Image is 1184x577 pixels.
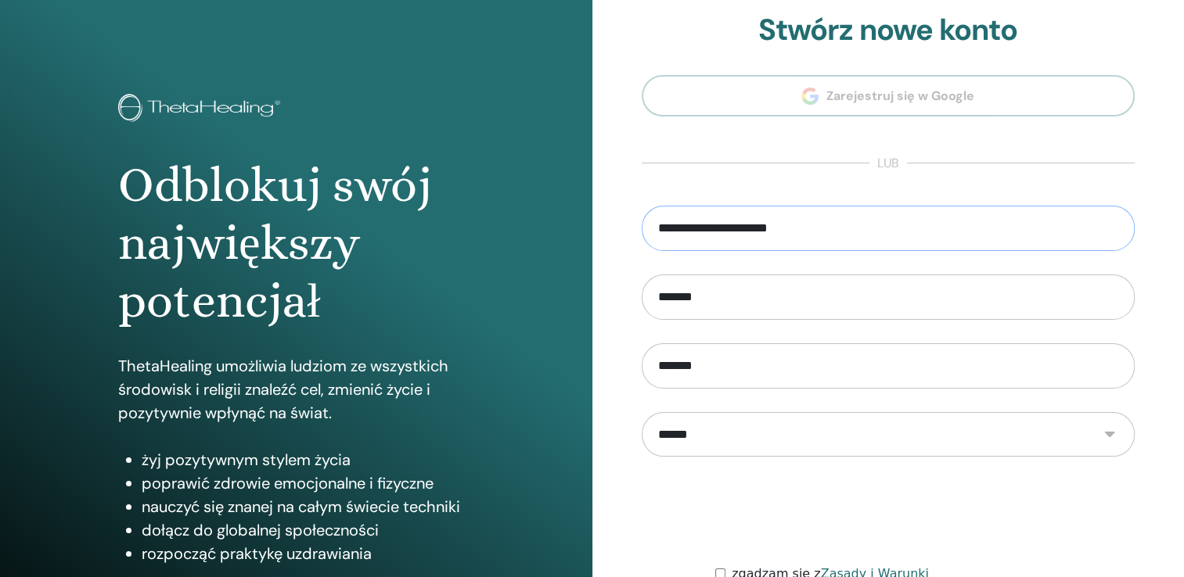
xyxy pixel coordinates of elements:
[769,480,1007,541] iframe: reCAPTCHA
[142,471,473,495] li: poprawić zdrowie emocjonalne i fizyczne
[142,542,473,565] li: rozpocząć praktykę uzdrawiania
[118,156,473,331] h1: Odblokuj swój największy potencjał
[142,518,473,542] li: dołącz do globalnej społeczności
[142,448,473,471] li: żyj pozytywnym stylem życia
[142,495,473,518] li: nauczyć się znanej na całym świecie techniki
[869,154,907,173] span: lub
[118,354,473,425] p: ThetaHealing umożliwia ludziom ze wszystkich środowisk i religii znaleźć cel, zmienić życie i poz...
[642,13,1135,48] h2: Stwórz nowe konto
